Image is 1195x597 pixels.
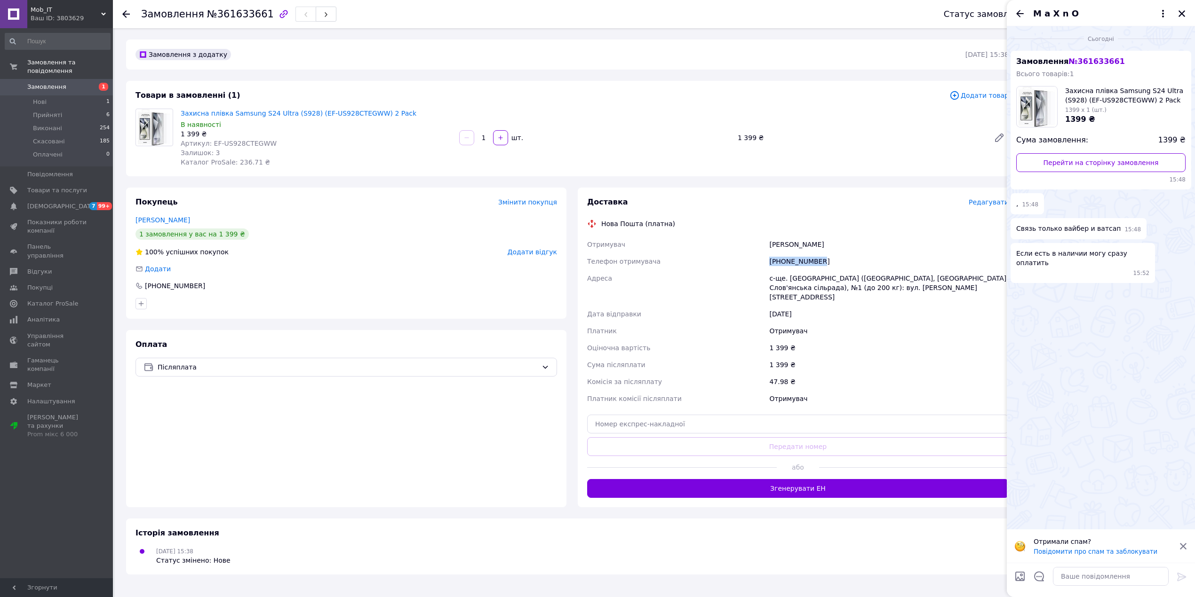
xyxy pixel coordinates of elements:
[587,310,641,318] span: Дата відправки
[135,91,240,100] span: Товари в замовленні (1)
[135,247,229,257] div: успішних покупок
[181,121,221,128] span: В наявності
[27,170,73,179] span: Повідомлення
[1014,541,1026,552] img: :face_with_monocle:
[1124,226,1141,234] span: 15:48 12.09.2025
[1084,35,1118,43] span: Сьогодні
[27,356,87,373] span: Гаманець компанії
[1016,224,1121,234] span: Связь только вайбер и ватсап
[1016,70,1074,78] span: Всього товарів: 1
[99,83,108,91] span: 1
[33,150,63,159] span: Оплачені
[990,128,1009,147] a: Редагувати
[1034,537,1173,546] p: Отримали спам?
[27,315,60,324] span: Аналітика
[135,49,231,60] div: Замовлення з додатку
[587,415,1009,433] input: Номер експрес-накладної
[767,236,1011,253] div: [PERSON_NAME]
[587,378,662,385] span: Комісія за післяплату
[767,270,1011,306] div: с-ще. [GEOGRAPHIC_DATA] ([GEOGRAPHIC_DATA], [GEOGRAPHIC_DATA]. Слов'янська сільрада), №1 (до 200 ...
[100,137,110,146] span: 185
[100,124,110,133] span: 254
[767,322,1011,339] div: Отримувач
[135,528,219,537] span: Історія замовлення
[106,98,110,106] span: 1
[1016,199,1018,209] span: ,
[1033,570,1045,582] button: Відкрити шаблони відповідей
[27,58,113,75] span: Замовлення та повідомлення
[144,281,206,291] div: [PHONE_NUMBER]
[181,140,277,147] span: Артикул: EF-US928CTEGWW
[1014,8,1026,19] button: Назад
[1016,153,1186,172] a: Перейти на сторінку замовлення
[1016,135,1088,146] span: Сума замовлення:
[138,109,171,146] img: Захисна плівка Samsung S24 Ultra (S928) (EF-US928CTEGWW) 2 Pack
[27,283,53,292] span: Покупці
[509,133,524,142] div: шт.
[1068,57,1124,66] span: № 361633661
[27,397,75,406] span: Налаштування
[777,463,819,472] span: або
[158,362,538,372] span: Післяплата
[135,216,190,224] a: [PERSON_NAME]
[1158,135,1186,146] span: 1399 ₴
[145,248,164,256] span: 100%
[27,430,87,439] div: Prom мікс 6 000
[89,202,97,210] span: 7
[106,150,110,159] span: 0
[969,198,1009,206] span: Редагувати
[734,131,986,144] div: 1 399 ₴
[181,129,452,139] div: 1 399 ₴
[767,390,1011,407] div: Отримувач
[27,381,51,389] span: Маркет
[27,299,78,308] span: Каталог ProSale
[587,327,617,335] span: Платник
[1033,8,1169,20] button: M a X n O
[5,33,111,50] input: Пошук
[135,197,178,206] span: Покупець
[27,243,87,259] span: Панель управління
[599,219,677,228] div: Нова Пошта (платна)
[27,267,52,276] span: Відгуки
[1011,34,1191,43] div: 12.09.2025
[944,9,1030,19] div: Статус замовлення
[145,265,171,273] span: Додати
[1022,201,1038,209] span: 15:48 12.09.2025
[1016,57,1125,66] span: Замовлення
[33,124,62,133] span: Виконані
[181,158,270,166] span: Каталог ProSale: 236.71 ₴
[767,253,1011,270] div: [PHONE_NUMBER]
[97,202,112,210] span: 99+
[1016,176,1186,184] span: 15:48 12.09.2025
[767,373,1011,390] div: 47.98 ₴
[587,344,650,352] span: Оціночна вартість
[31,14,113,23] div: Ваш ID: 3803629
[181,110,416,117] a: Захисна плівка Samsung S24 Ultra (S928) (EF-US928CTEGWW) 2 Pack
[1065,107,1107,113] span: 1399 x 1 (шт.)
[135,228,249,240] div: 1 замовлення у вас на 1 399 ₴
[27,83,66,91] span: Замовлення
[106,111,110,119] span: 6
[965,51,1009,58] time: [DATE] 15:38
[33,98,47,106] span: Нові
[1176,8,1187,19] button: Закрити
[587,275,612,282] span: Адреса
[141,8,204,20] span: Замовлення
[587,395,682,402] span: Платник комісії післяплати
[135,340,167,349] span: Оплата
[27,202,97,211] span: [DEMOGRAPHIC_DATA]
[587,361,645,369] span: Сума післяплати
[1065,86,1186,105] span: Захисна плівка Samsung S24 Ultra (S928) (EF-US928CTEGWW) 2 Pack
[27,218,87,235] span: Показники роботи компанії
[27,413,87,439] span: [PERSON_NAME] та рахунки
[156,548,193,555] span: [DATE] 15:38
[207,8,274,20] span: №361633661
[1133,269,1150,277] span: 15:52 12.09.2025
[587,258,661,265] span: Телефон отримувача
[767,339,1011,356] div: 1 399 ₴
[587,241,625,248] span: Отримувач
[949,90,1009,101] span: Додати товар
[1034,548,1157,555] button: Повідомити про спам та заблокувати
[33,111,62,119] span: Прийняті
[587,197,628,206] span: Доставка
